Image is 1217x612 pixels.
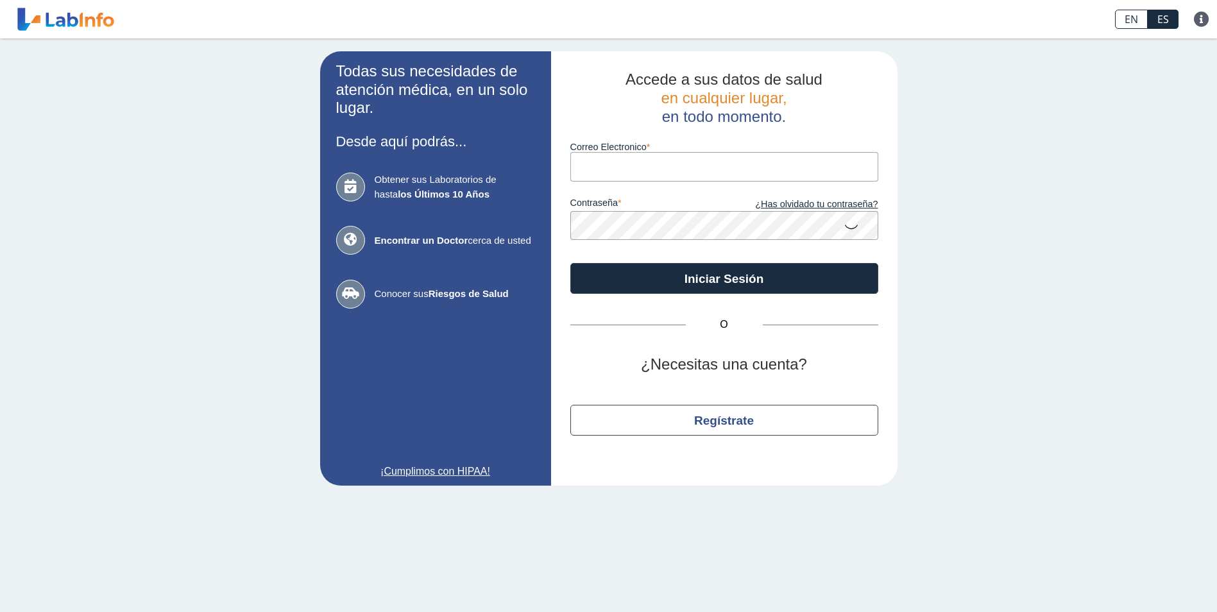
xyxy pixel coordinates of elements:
[1115,10,1148,29] a: EN
[662,108,786,125] span: en todo momento.
[375,287,535,302] span: Conocer sus
[429,288,509,299] b: Riesgos de Salud
[375,234,535,248] span: cerca de usted
[570,198,724,212] label: contraseña
[398,189,489,200] b: los Últimos 10 Años
[661,89,787,106] span: en cualquier lugar,
[375,173,535,201] span: Obtener sus Laboratorios de hasta
[336,62,535,117] h2: Todas sus necesidades de atención médica, en un solo lugar.
[570,263,878,294] button: Iniciar Sesión
[626,71,822,88] span: Accede a sus datos de salud
[1148,10,1179,29] a: ES
[570,405,878,436] button: Regístrate
[570,142,878,152] label: Correo Electronico
[686,317,763,332] span: O
[336,133,535,149] h3: Desde aquí podrás...
[724,198,878,212] a: ¿Has olvidado tu contraseña?
[336,464,535,479] a: ¡Cumplimos con HIPAA!
[1103,562,1203,598] iframe: Help widget launcher
[570,355,878,374] h2: ¿Necesitas una cuenta?
[375,235,468,246] b: Encontrar un Doctor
